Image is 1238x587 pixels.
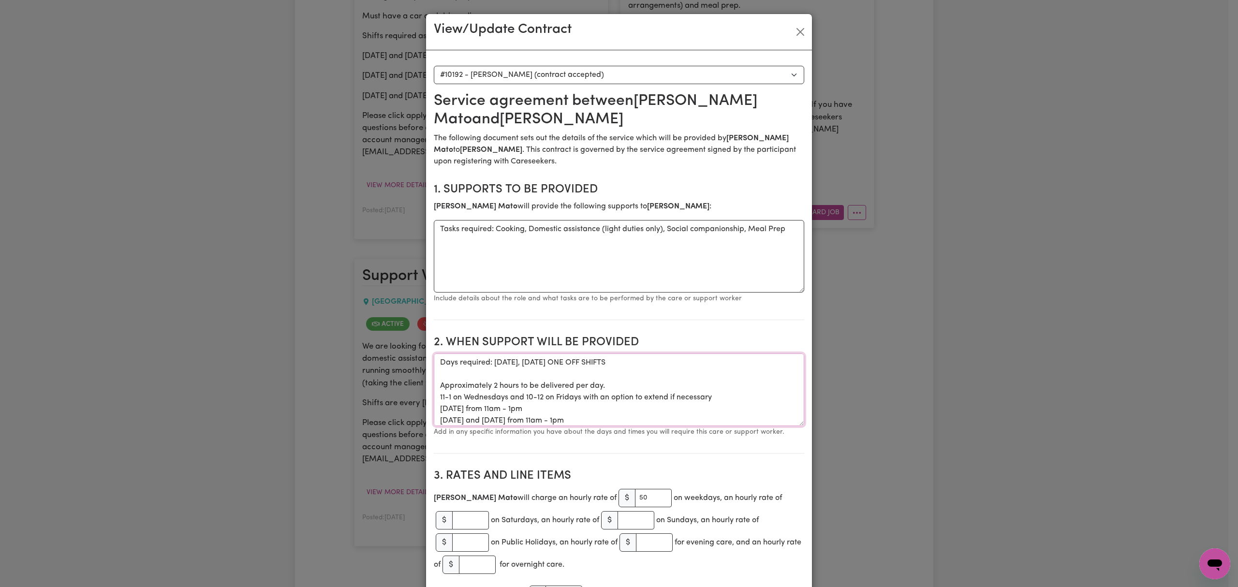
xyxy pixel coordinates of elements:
button: Close [793,24,808,40]
b: [PERSON_NAME] [460,146,522,154]
h2: 2. When support will be provided [434,336,804,350]
h2: 3. Rates and Line Items [434,469,804,483]
span: $ [442,556,459,574]
span: $ [436,533,453,552]
h3: View/Update Contract [434,22,572,38]
div: will charge an hourly rate of on weekdays, an hourly rate of on Saturdays, an hourly rate of on S... [434,487,804,576]
p: will provide the following supports to : [434,201,804,212]
b: [PERSON_NAME] [647,203,709,210]
span: $ [601,511,618,529]
span: $ [619,489,635,507]
h2: Service agreement between [PERSON_NAME] Mato and [PERSON_NAME] [434,92,804,129]
p: The following document sets out the details of the service which will be provided by to . This co... [434,132,804,167]
iframe: Button to launch messaging window, conversation in progress [1199,548,1230,579]
span: $ [619,533,636,552]
span: $ [436,511,453,529]
b: [PERSON_NAME] Mato [434,494,517,502]
b: [PERSON_NAME] Mato [434,203,517,210]
h2: 1. Supports to be provided [434,183,804,197]
small: Include details about the role and what tasks are to be performed by the care or support worker [434,295,742,302]
small: Add in any specific information you have about the days and times you will require this care or s... [434,428,784,436]
textarea: Tasks required: Cooking, Domestic assistance (light duties only), Social companionship, Meal Prep [434,220,804,293]
textarea: Days required: [DATE], [DATE] ONE OFF SHIFTS Approximately 2 hours to be delivered per day. 11-1 ... [434,353,804,426]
